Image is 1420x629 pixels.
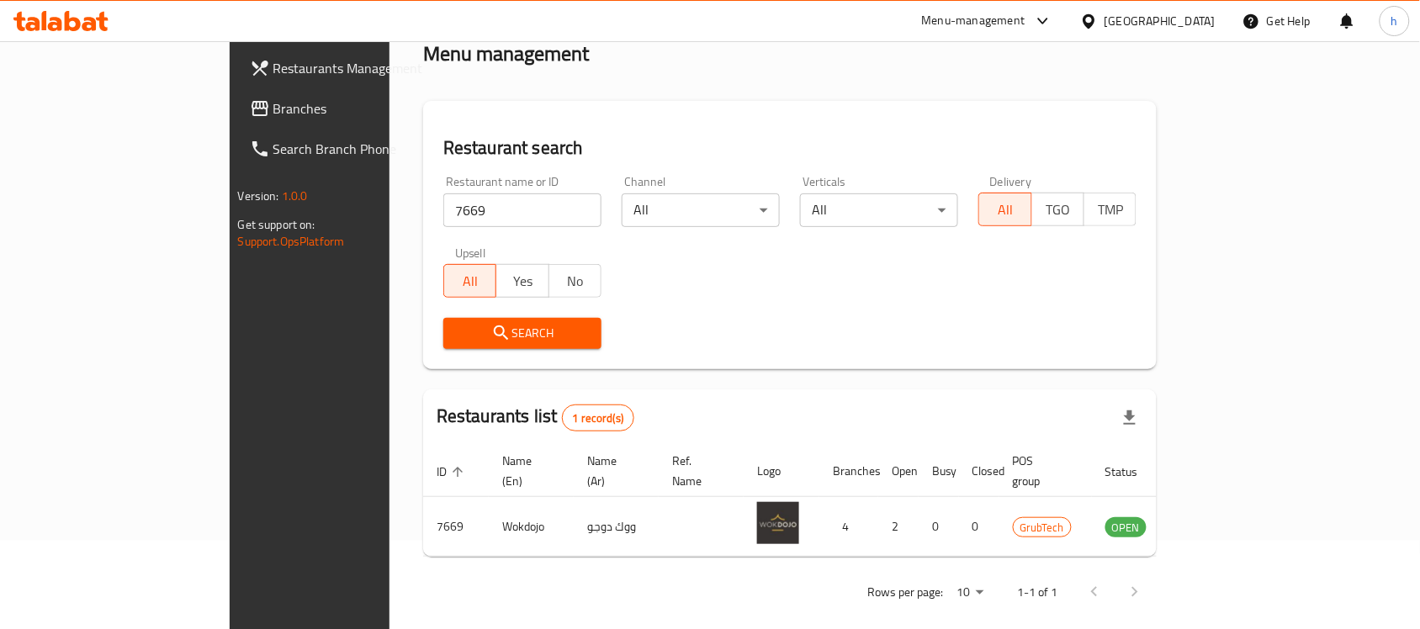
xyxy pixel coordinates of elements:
span: Get support on: [238,214,315,235]
a: Restaurants Management [236,48,467,88]
td: ووك دوجو [574,497,659,557]
div: Menu-management [922,11,1025,31]
td: 0 [959,497,999,557]
a: Branches [236,88,467,129]
p: 1-1 of 1 [1017,582,1057,603]
a: Support.OpsPlatform [238,230,345,252]
button: All [978,193,1031,226]
span: TGO [1039,198,1078,222]
button: All [443,264,496,298]
span: All [451,269,490,293]
td: 0 [919,497,959,557]
th: Closed [959,446,999,497]
label: Delivery [990,176,1032,188]
h2: Menu management [423,40,589,67]
span: No [556,269,595,293]
button: Yes [495,264,548,298]
td: 4 [819,497,878,557]
span: TMP [1091,198,1130,222]
label: Upsell [455,247,486,259]
button: TMP [1084,193,1137,226]
span: 1.0.0 [282,185,308,207]
div: All [622,193,780,227]
h2: Restaurants list [437,404,634,431]
a: Search Branch Phone [236,129,467,169]
button: No [548,264,601,298]
td: Wokdojo [489,497,574,557]
span: Version: [238,185,279,207]
th: Busy [919,446,959,497]
span: Name (Ar) [587,451,638,491]
span: Status [1105,462,1160,482]
button: Search [443,318,601,349]
div: [GEOGRAPHIC_DATA] [1105,12,1216,30]
table: enhanced table [423,446,1238,557]
span: 1 record(s) [563,410,634,426]
span: Yes [503,269,542,293]
span: h [1391,12,1398,30]
span: Search [457,323,588,344]
h2: Restaurant search [443,135,1137,161]
span: Ref. Name [672,451,723,491]
span: Search Branch Phone [273,139,453,159]
img: Wokdojo [757,502,799,544]
td: 2 [878,497,919,557]
th: Logo [744,446,819,497]
div: Total records count [562,404,635,431]
div: Export file [1110,398,1150,438]
p: Rows per page: [867,582,943,603]
th: Open [878,446,919,497]
span: OPEN [1105,518,1147,537]
span: All [986,198,1025,222]
span: ID [437,462,469,482]
div: OPEN [1105,517,1147,537]
span: Branches [273,98,453,119]
input: Search for restaurant name or ID.. [443,193,601,227]
span: GrubTech [1014,518,1071,537]
th: Branches [819,446,878,497]
div: All [800,193,958,227]
span: Name (En) [502,451,554,491]
span: POS group [1013,451,1072,491]
button: TGO [1031,193,1084,226]
span: Restaurants Management [273,58,453,78]
div: Rows per page: [950,580,990,605]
